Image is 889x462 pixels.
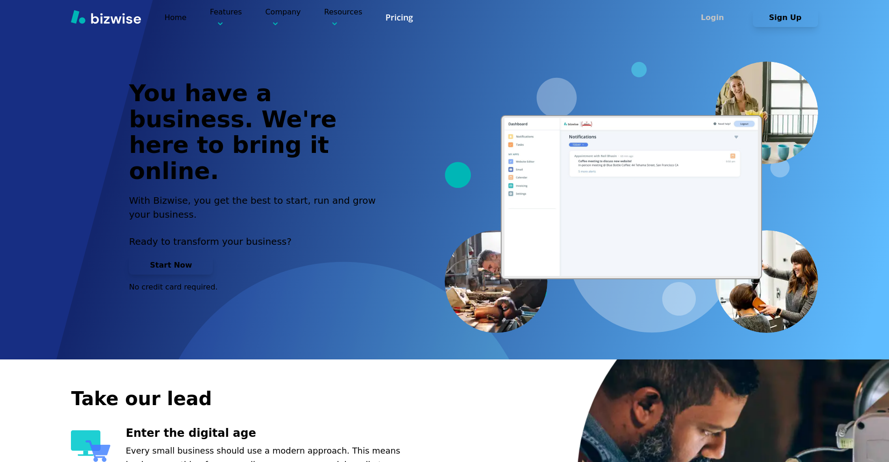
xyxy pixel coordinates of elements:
[129,193,386,221] h2: With Bizwise, you get the best to start, run and grow your business.
[265,7,301,28] p: Company
[385,12,413,23] a: Pricing
[324,7,363,28] p: Resources
[71,386,771,411] h2: Take our lead
[71,10,141,24] img: Bizwise Logo
[71,430,111,462] img: Enter the digital age Icon
[129,256,213,275] button: Start Now
[129,282,386,292] p: No credit card required.
[129,234,386,248] p: Ready to transform your business?
[164,13,186,22] a: Home
[129,81,386,184] h1: You have a business. We're here to bring it online.
[129,261,213,269] a: Start Now
[680,8,745,27] button: Login
[753,8,818,27] button: Sign Up
[210,7,242,28] p: Features
[680,13,753,22] a: Login
[753,13,818,22] a: Sign Up
[126,426,421,441] h3: Enter the digital age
